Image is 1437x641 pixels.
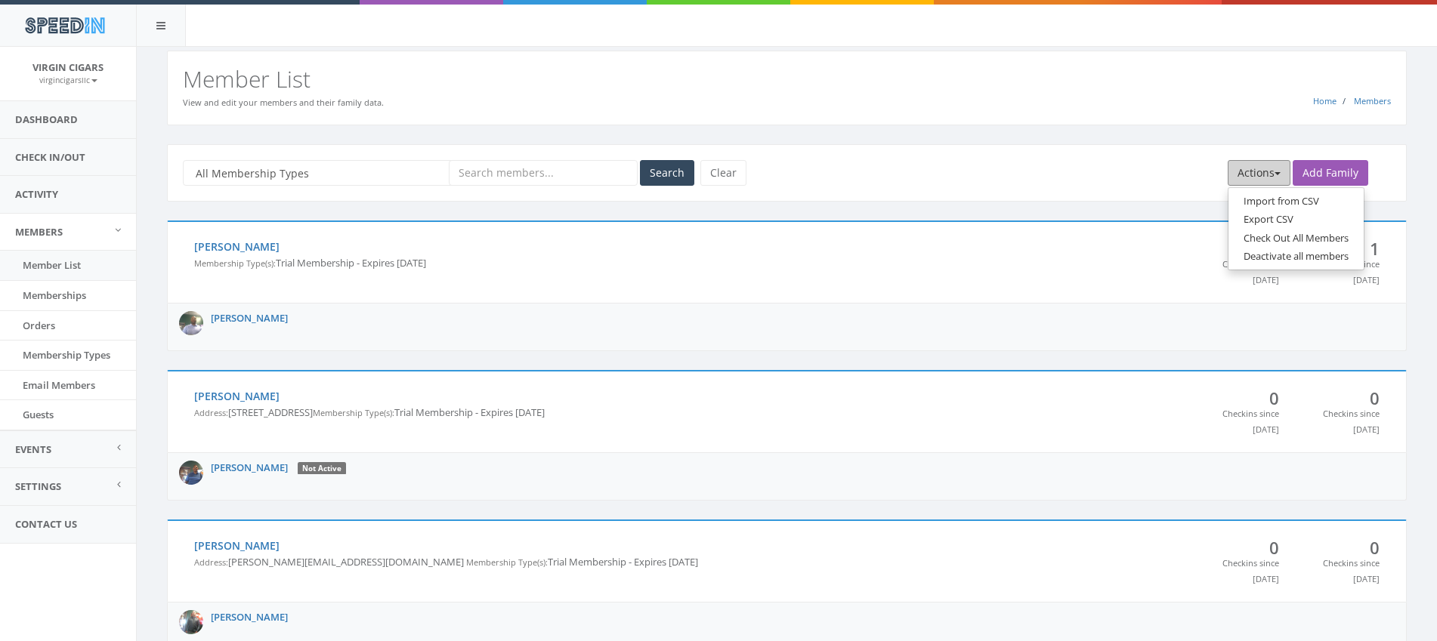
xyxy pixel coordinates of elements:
[179,461,203,485] img: profile-picture
[194,239,280,254] a: [PERSON_NAME]
[17,11,112,39] img: speedin_logo.png
[39,75,97,85] small: virgincigarsllc
[23,378,95,392] span: Email Members
[1354,95,1391,106] a: Members
[1228,210,1364,229] a: Export CSV
[194,407,228,418] small: Address:
[1222,258,1279,285] small: Checkins since [DATE]
[194,256,1179,270] p: Trial Membership - Expires [DATE]
[1293,160,1368,186] a: Add Family
[194,556,228,568] small: Address:
[1228,160,1290,186] button: Actions
[1201,241,1279,256] span: 0
[1302,540,1380,555] span: 0
[211,461,288,474] a: [PERSON_NAME]
[15,442,51,456] span: Events
[1222,408,1279,435] small: Checkins since [DATE]
[194,538,280,553] a: [PERSON_NAME]
[1228,247,1364,266] a: Deactivate all members
[15,479,61,493] span: Settings
[211,610,288,624] a: [PERSON_NAME]
[15,225,63,239] span: Members
[194,555,1179,569] p: [PERSON_NAME][EMAIL_ADDRESS][DOMAIN_NAME] Trial Membership - Expires [DATE]
[640,160,694,186] button: Search
[1313,95,1337,106] a: Home
[39,72,97,86] a: virgincigarsllc
[211,311,288,325] a: [PERSON_NAME]
[466,556,548,568] small: Membership Type(s):
[183,66,1391,91] h2: Member List
[179,311,203,335] img: profile-picture
[1201,390,1279,405] span: 0
[1323,557,1380,584] small: Checkins since [DATE]
[194,405,1179,420] p: [STREET_ADDRESS] Trial Membership - Expires [DATE]
[1228,192,1364,211] a: Import from CSV
[1228,229,1364,248] a: Check Out All Members
[1302,390,1380,405] span: 0
[194,257,276,269] small: Membership Type(s):
[298,462,346,476] div: Not Active
[449,160,638,186] input: Search members...
[194,389,280,403] a: [PERSON_NAME]
[1323,408,1380,435] small: Checkins since [DATE]
[183,97,384,108] small: View and edit your members and their family data.
[32,60,104,74] span: Virgin Cigars
[1201,540,1279,555] span: 0
[313,407,394,418] small: Membership Type(s):
[15,517,77,531] span: Contact Us
[179,610,203,634] img: profile-picture
[1222,557,1279,584] small: Checkins since [DATE]
[700,160,746,186] button: Clear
